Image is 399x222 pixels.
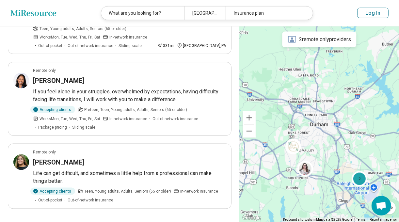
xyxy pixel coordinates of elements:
span: Package pricing [38,124,67,130]
div: 331 mi [157,43,174,49]
a: Open chat [372,196,391,215]
span: In-network insurance [109,116,147,122]
span: Out-of-network insurance [68,198,113,203]
div: [GEOGRAPHIC_DATA] , PA [177,43,226,49]
button: Zoom in [243,111,256,124]
span: Out-of-pocket [38,198,62,203]
span: Sliding scale [119,43,142,49]
div: Insurance plan [226,7,309,20]
span: Preteen, Teen, Young adults, Adults, Seniors (65 or older) [84,107,187,113]
span: Out-of-pocket [38,43,62,49]
span: In-network insurance [180,188,218,194]
span: Out-of-network insurance [152,116,198,122]
div: Accepting clients [30,188,75,195]
span: Works Mon, Tue, Wed, Thu, Fri, Sat [40,34,100,40]
p: Life can get difficult, and sometimes a little help from a professional can make things better. [33,169,226,185]
p: If you feel alone in your struggles, overwhelmed by expectations, having difficulty facing life t... [33,88,226,103]
span: Teen, Young adults, Adults, Seniors (65 or older) [40,26,126,32]
p: Remote only [33,149,56,155]
h3: [PERSON_NAME] [33,158,84,167]
span: Teen, Young adults, Adults, Seniors (65 or older) [84,188,171,194]
div: [GEOGRAPHIC_DATA], [GEOGRAPHIC_DATA], [GEOGRAPHIC_DATA] [184,7,226,20]
button: Log In [357,8,389,18]
p: Remote only [33,68,56,73]
div: Accepting clients [30,106,75,113]
div: 2 [352,171,367,187]
span: In-network insurance [109,34,147,40]
a: Report a map error [370,218,397,222]
span: Map data ©2025 Google [316,218,352,222]
div: 2 remote only providers [282,32,356,47]
span: Out-of-network insurance [68,43,113,49]
button: Zoom out [243,125,256,138]
div: What are you looking for? [101,7,184,20]
span: Sliding scale [72,124,95,130]
h3: [PERSON_NAME] [33,76,84,85]
a: Terms (opens in new tab) [356,218,366,222]
span: Works Mon, Tue, Wed, Thu, Fri, Sat [40,116,100,122]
